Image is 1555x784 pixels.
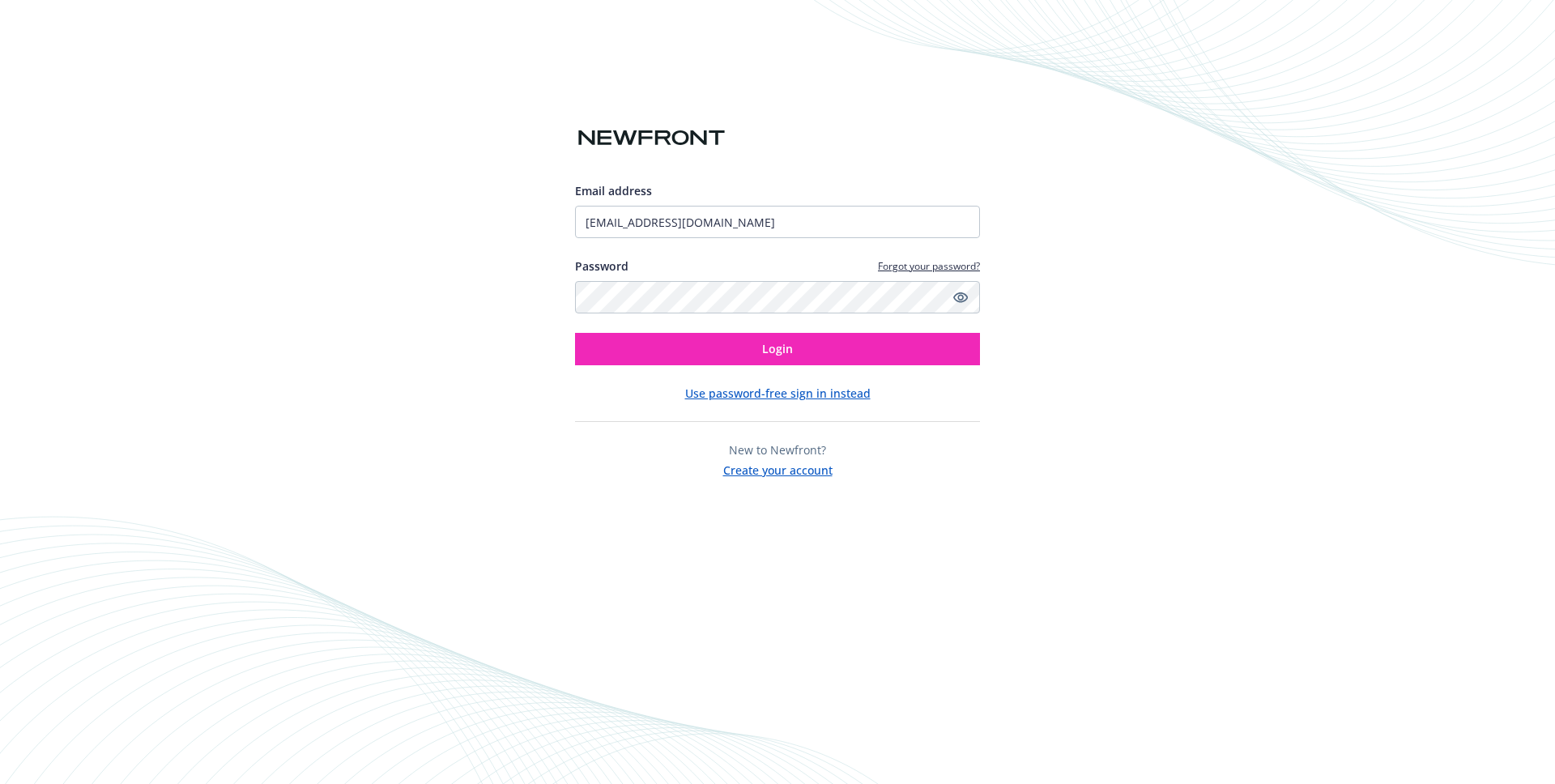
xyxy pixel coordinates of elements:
img: Newfront logo [575,124,728,152]
button: Login [575,333,980,365]
span: New to Newfront? [729,442,826,458]
label: Password [575,258,628,275]
button: Create your account [723,458,833,479]
input: Enter your email [575,206,980,238]
span: Login [762,341,793,356]
button: Use password-free sign in instead [685,385,871,402]
a: Forgot your password? [878,259,980,273]
input: Enter your password [575,281,980,313]
span: Email address [575,183,652,198]
a: Show password [951,288,970,307]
